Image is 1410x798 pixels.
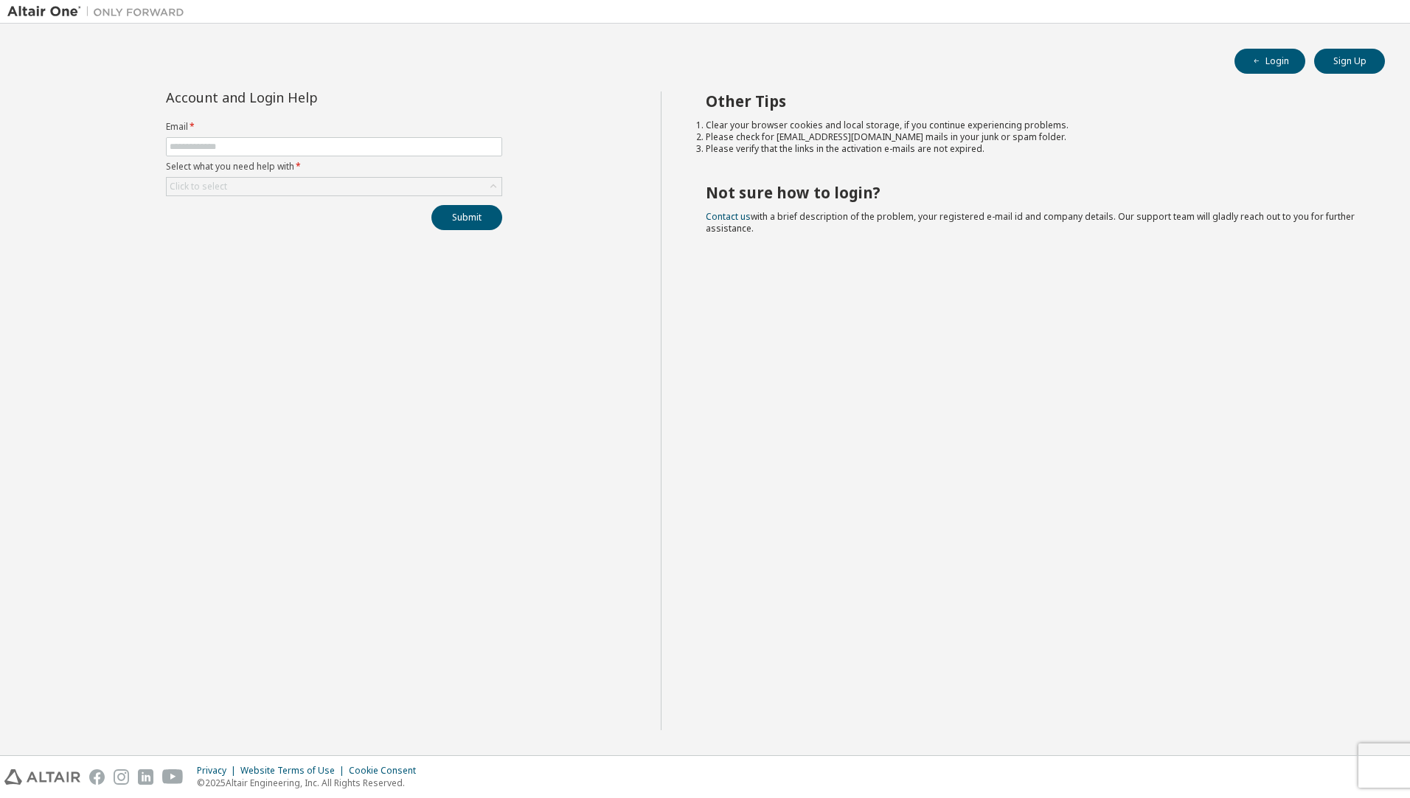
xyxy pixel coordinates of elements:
label: Email [166,121,502,133]
label: Select what you need help with [166,161,502,173]
img: linkedin.svg [138,769,153,785]
div: Cookie Consent [349,765,425,777]
img: altair_logo.svg [4,769,80,785]
li: Please check for [EMAIL_ADDRESS][DOMAIN_NAME] mails in your junk or spam folder. [706,131,1359,143]
h2: Not sure how to login? [706,183,1359,202]
img: youtube.svg [162,769,184,785]
span: with a brief description of the problem, your registered e-mail id and company details. Our suppo... [706,210,1355,235]
button: Submit [431,205,502,230]
p: © 2025 Altair Engineering, Inc. All Rights Reserved. [197,777,425,789]
div: Click to select [170,181,227,192]
div: Click to select [167,178,501,195]
button: Login [1234,49,1305,74]
img: Altair One [7,4,192,19]
a: Contact us [706,210,751,223]
li: Clear your browser cookies and local storage, if you continue experiencing problems. [706,119,1359,131]
li: Please verify that the links in the activation e-mails are not expired. [706,143,1359,155]
img: facebook.svg [89,769,105,785]
h2: Other Tips [706,91,1359,111]
div: Account and Login Help [166,91,435,103]
div: Privacy [197,765,240,777]
img: instagram.svg [114,769,129,785]
div: Website Terms of Use [240,765,349,777]
button: Sign Up [1314,49,1385,74]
